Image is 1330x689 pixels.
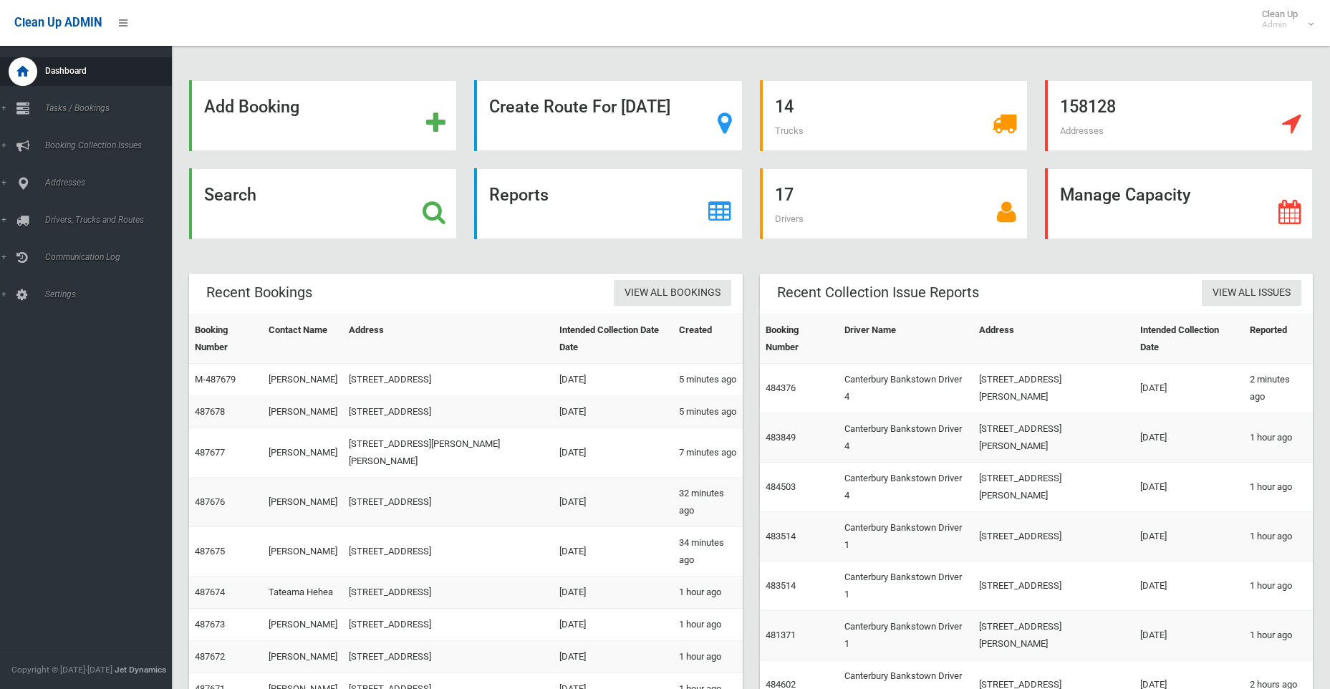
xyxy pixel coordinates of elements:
[775,97,794,117] strong: 14
[41,178,183,188] span: Addresses
[343,527,553,577] td: [STREET_ADDRESS]
[263,577,343,609] td: Tateama Hehea
[766,531,796,541] a: 483514
[195,496,225,507] a: 487676
[973,562,1134,611] td: [STREET_ADDRESS]
[1255,9,1312,30] span: Clean Up
[189,80,457,151] a: Add Booking
[1134,463,1245,512] td: [DATE]
[343,364,553,396] td: [STREET_ADDRESS]
[343,609,553,641] td: [STREET_ADDRESS]
[41,289,183,299] span: Settings
[775,125,804,136] span: Trucks
[195,447,225,458] a: 487677
[766,580,796,591] a: 483514
[41,140,183,150] span: Booking Collection Issues
[1244,314,1313,364] th: Reported
[343,396,553,428] td: [STREET_ADDRESS]
[554,396,673,428] td: [DATE]
[614,280,731,307] a: View All Bookings
[1244,463,1313,512] td: 1 hour ago
[115,665,166,675] strong: Jet Dynamics
[839,314,973,364] th: Driver Name
[973,611,1134,660] td: [STREET_ADDRESS][PERSON_NAME]
[839,463,973,512] td: Canterbury Bankstown Driver 4
[973,463,1134,512] td: [STREET_ADDRESS][PERSON_NAME]
[1060,97,1116,117] strong: 158128
[973,512,1134,562] td: [STREET_ADDRESS]
[263,364,343,396] td: [PERSON_NAME]
[1244,364,1313,413] td: 2 minutes ago
[195,406,225,417] a: 487678
[839,562,973,611] td: Canterbury Bankstown Driver 1
[189,314,263,364] th: Booking Number
[1134,562,1245,611] td: [DATE]
[554,364,673,396] td: [DATE]
[766,432,796,443] a: 483849
[263,478,343,527] td: [PERSON_NAME]
[189,168,457,239] a: Search
[263,641,343,673] td: [PERSON_NAME]
[41,66,183,76] span: Dashboard
[1134,413,1245,463] td: [DATE]
[673,527,743,577] td: 34 minutes ago
[839,364,973,413] td: Canterbury Bankstown Driver 4
[673,396,743,428] td: 5 minutes ago
[766,382,796,393] a: 484376
[554,527,673,577] td: [DATE]
[554,478,673,527] td: [DATE]
[973,413,1134,463] td: [STREET_ADDRESS][PERSON_NAME]
[766,630,796,640] a: 481371
[1060,125,1104,136] span: Addresses
[41,103,183,113] span: Tasks / Bookings
[343,478,553,527] td: [STREET_ADDRESS]
[760,168,1028,239] a: 17 Drivers
[263,396,343,428] td: [PERSON_NAME]
[760,314,839,364] th: Booking Number
[973,314,1134,364] th: Address
[1244,512,1313,562] td: 1 hour ago
[839,611,973,660] td: Canterbury Bankstown Driver 1
[195,587,225,597] a: 487674
[554,577,673,609] td: [DATE]
[343,428,553,478] td: [STREET_ADDRESS][PERSON_NAME][PERSON_NAME]
[263,314,343,364] th: Contact Name
[673,609,743,641] td: 1 hour ago
[839,413,973,463] td: Canterbury Bankstown Driver 4
[11,665,112,675] span: Copyright © [DATE]-[DATE]
[1134,314,1245,364] th: Intended Collection Date
[195,546,225,556] a: 487675
[1134,364,1245,413] td: [DATE]
[775,213,804,224] span: Drivers
[195,651,225,662] a: 487672
[973,364,1134,413] td: [STREET_ADDRESS][PERSON_NAME]
[263,609,343,641] td: [PERSON_NAME]
[554,428,673,478] td: [DATE]
[554,609,673,641] td: [DATE]
[489,97,670,117] strong: Create Route For [DATE]
[1262,19,1298,30] small: Admin
[1045,80,1313,151] a: 158128 Addresses
[1244,611,1313,660] td: 1 hour ago
[189,279,329,307] header: Recent Bookings
[775,185,794,205] strong: 17
[766,481,796,492] a: 484503
[839,512,973,562] td: Canterbury Bankstown Driver 1
[343,641,553,673] td: [STREET_ADDRESS]
[1045,168,1313,239] a: Manage Capacity
[474,80,742,151] a: Create Route For [DATE]
[263,527,343,577] td: [PERSON_NAME]
[195,619,225,630] a: 487673
[343,314,553,364] th: Address
[41,215,183,225] span: Drivers, Trucks and Routes
[474,168,742,239] a: Reports
[760,279,996,307] header: Recent Collection Issue Reports
[195,374,236,385] a: M-487679
[1060,185,1190,205] strong: Manage Capacity
[554,314,673,364] th: Intended Collection Date Date
[204,97,299,117] strong: Add Booking
[343,577,553,609] td: [STREET_ADDRESS]
[1244,562,1313,611] td: 1 hour ago
[1244,413,1313,463] td: 1 hour ago
[673,577,743,609] td: 1 hour ago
